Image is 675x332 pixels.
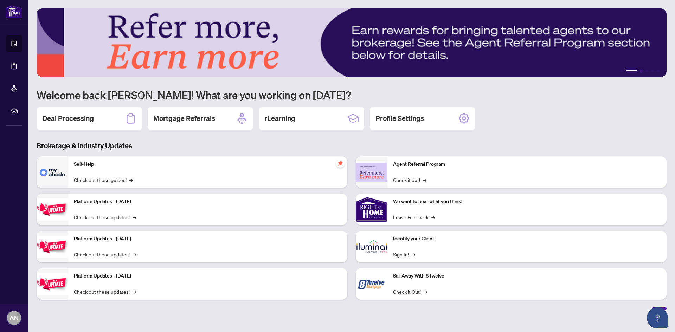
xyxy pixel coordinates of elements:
p: Agent Referral Program [393,161,661,168]
button: 3 [640,70,643,73]
img: Self-Help [37,156,68,188]
span: → [431,213,435,221]
button: 5 [651,70,654,73]
p: Identify your Client [393,235,661,243]
h1: Welcome back [PERSON_NAME]! What are you working on [DATE]? [37,88,667,102]
p: Platform Updates - [DATE] [74,235,342,243]
a: Check out these guides!→ [74,176,133,184]
button: 1 [620,70,623,73]
a: Check it Out!→ [393,288,427,295]
h3: Brokerage & Industry Updates [37,141,667,151]
a: Check out these updates!→ [74,250,136,258]
p: We want to hear what you think! [393,198,661,206]
span: → [129,176,133,184]
h2: rLearning [264,113,295,123]
img: Agent Referral Program [356,163,387,182]
span: → [133,213,136,221]
img: Platform Updates - July 21, 2025 [37,198,68,221]
span: → [133,250,136,258]
a: Sign In!→ [393,250,415,258]
button: Open asap [647,307,668,328]
img: We want to hear what you think! [356,194,387,225]
span: → [412,250,415,258]
p: Platform Updates - [DATE] [74,272,342,280]
h2: Deal Processing [42,113,94,123]
button: 6 [657,70,660,73]
button: 2 [626,70,637,73]
a: Leave Feedback→ [393,213,435,221]
span: AN [9,313,19,323]
h2: Mortgage Referrals [153,113,215,123]
span: → [133,288,136,295]
p: Sail Away With 8Twelve [393,272,661,280]
a: Check out these updates!→ [74,213,136,221]
a: Check out these updates!→ [74,288,136,295]
span: pushpin [336,159,345,168]
img: Platform Updates - July 8, 2025 [37,236,68,258]
a: Check it out!→ [393,176,426,184]
span: → [423,176,426,184]
h2: Profile Settings [375,113,424,123]
button: 4 [645,70,648,73]
img: logo [6,5,22,18]
img: Sail Away With 8Twelve [356,268,387,300]
img: Identify your Client [356,231,387,262]
img: Platform Updates - June 23, 2025 [37,273,68,295]
p: Platform Updates - [DATE] [74,198,342,206]
img: Slide 1 [37,8,667,77]
span: → [424,288,427,295]
p: Self-Help [74,161,342,168]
